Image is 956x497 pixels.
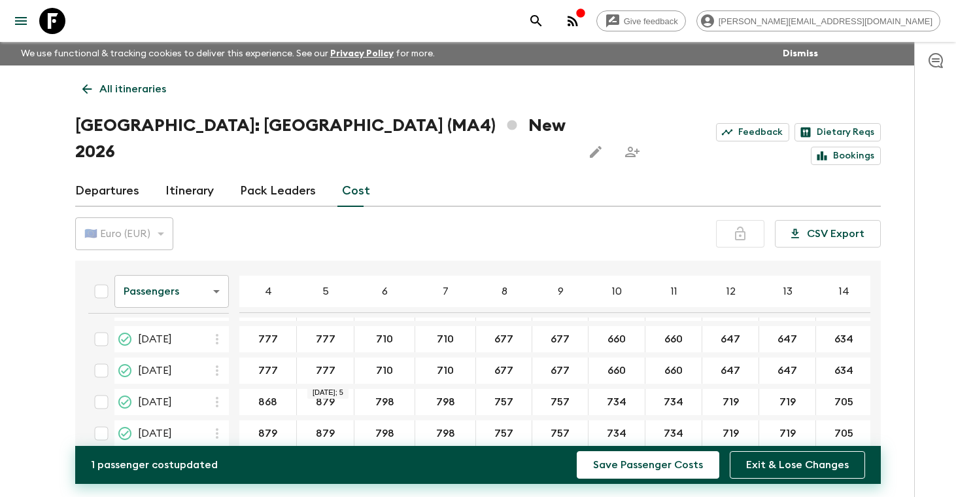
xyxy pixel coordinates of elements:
div: 25 Feb 2026; 9 [532,326,589,352]
button: menu [8,8,34,34]
button: 647 [762,358,813,384]
button: 677 [479,358,529,384]
button: 647 [762,326,813,352]
div: 01 May 2026; 11 [645,420,702,447]
div: 13 Mar 2026; 11 [645,358,702,384]
button: 660 [592,358,641,384]
button: 677 [535,326,585,352]
span: [DATE] [138,331,172,347]
p: 11 [671,284,677,299]
a: Give feedback [596,10,686,31]
div: 25 Feb 2026; 11 [645,326,702,352]
h1: [GEOGRAPHIC_DATA]: [GEOGRAPHIC_DATA] (MA4) New 2026 [75,113,572,165]
div: 15 Apr 2026; 12 [702,389,759,415]
div: 01 May 2026; 10 [589,420,645,447]
a: Dietary Reqs [794,123,881,141]
div: 25 Feb 2026; 5 [297,326,354,352]
button: Edit this itinerary [583,139,609,165]
div: 01 May 2026; 8 [476,420,532,447]
div: 25 Feb 2026; 4 [239,326,297,352]
div: 15 Apr 2026; 5 [297,389,354,415]
span: [PERSON_NAME][EMAIL_ADDRESS][DOMAIN_NAME] [711,16,940,26]
button: 734 [648,420,699,447]
button: 798 [360,420,410,447]
button: 798 [420,420,471,447]
button: 734 [648,389,699,415]
button: 777 [300,326,351,352]
span: Share this itinerary [619,139,645,165]
button: search adventures [523,8,549,34]
button: Dismiss [779,45,821,63]
span: [DATE] [138,426,172,441]
div: 01 May 2026; 14 [816,420,872,447]
button: 757 [479,420,529,447]
button: 719 [764,420,811,447]
button: 734 [591,389,642,415]
div: 01 May 2026; 6 [354,420,415,447]
p: 6 [382,284,388,299]
button: 677 [479,326,529,352]
div: 🇪🇺 Euro (EUR) [75,215,173,252]
button: 647 [705,326,756,352]
div: 15 Apr 2026; 7 [415,389,476,415]
div: 15 Apr 2026; 8 [476,389,532,415]
svg: On Sale [117,363,133,378]
p: 4 [265,284,272,299]
div: [PERSON_NAME][EMAIL_ADDRESS][DOMAIN_NAME] [696,10,940,31]
button: 719 [707,389,755,415]
div: 25 Feb 2026; 10 [589,326,645,352]
div: 15 Apr 2026; 10 [589,389,645,415]
div: 15 Apr 2026; 13 [759,389,816,415]
a: All itineraries [75,76,173,102]
div: 15 Apr 2026; 14 [816,389,872,415]
div: 13 Mar 2026; 12 [702,358,759,384]
div: 01 May 2026; 9 [532,420,589,447]
button: 777 [243,358,294,384]
div: 13 Mar 2026; 9 [532,358,589,384]
button: 710 [360,358,409,384]
div: 01 May 2026; 13 [759,420,816,447]
div: 15 Apr 2026; 9 [532,389,589,415]
div: 01 May 2026; 4 [239,420,297,447]
button: 777 [243,326,294,352]
div: 15 Apr 2026; 6 [354,389,415,415]
svg: Proposed [117,426,133,441]
div: 25 Feb 2026; 8 [476,326,532,352]
p: We use functional & tracking cookies to deliver this experience. See our for more. [16,42,440,65]
p: 12 [726,284,736,299]
svg: On Sale [117,331,133,347]
div: 13 Mar 2026; 7 [415,358,476,384]
p: 10 [612,284,622,299]
div: 13 Mar 2026; 6 [354,358,415,384]
div: Passengers [114,273,229,310]
p: 5 [322,284,329,299]
button: 798 [360,389,410,415]
p: 8 [502,284,507,299]
button: 660 [592,326,641,352]
button: 757 [479,389,529,415]
div: 13 Mar 2026; 13 [759,358,816,384]
button: 705 [819,389,869,415]
button: 757 [535,389,585,415]
button: 798 [420,389,471,415]
div: 13 Mar 2026; 14 [816,358,872,384]
button: 879 [300,420,350,447]
div: 25 Feb 2026; 12 [702,326,759,352]
button: 634 [819,326,869,352]
button: 677 [535,358,585,384]
div: 01 May 2026; 5 [297,420,354,447]
a: Feedback [716,123,789,141]
p: 13 [783,284,793,299]
button: 777 [300,358,351,384]
button: Save Passenger Costs [577,451,719,479]
div: 13 Mar 2026; 5 [297,358,354,384]
div: 13 Mar 2026; 4 [239,358,297,384]
p: 1 passenger cost updated [91,457,218,473]
button: 634 [819,358,869,384]
div: 01 May 2026; 12 [702,420,759,447]
button: 719 [764,389,811,415]
button: 710 [421,326,469,352]
button: 757 [535,420,585,447]
button: 660 [649,358,698,384]
button: 710 [421,358,469,384]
